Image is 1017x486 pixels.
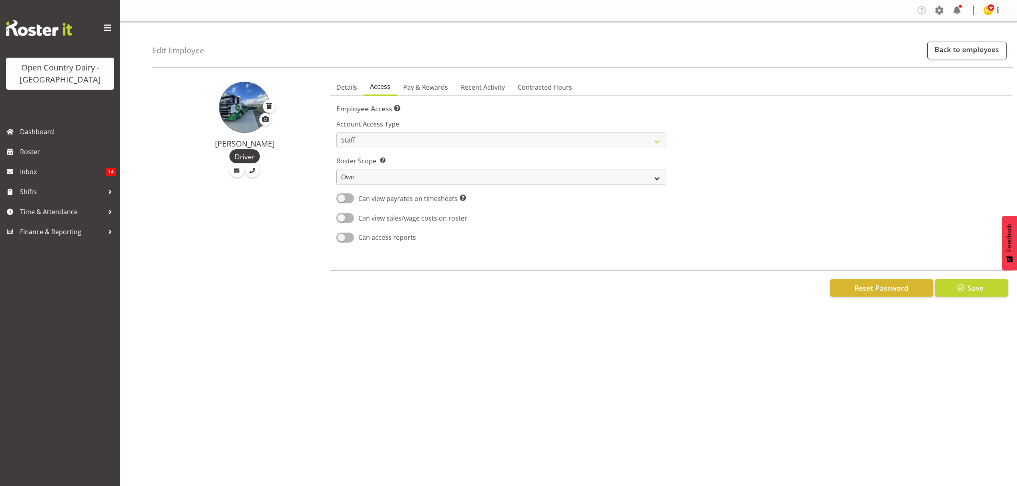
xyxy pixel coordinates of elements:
[854,283,908,293] span: Reset Password
[20,206,104,218] span: Time & Attendance
[1002,216,1017,270] button: Feedback - Show survey
[20,126,116,138] span: Dashboard
[336,104,1006,113] h5: Employee Access
[20,226,104,238] span: Finance & Reporting
[370,82,390,91] span: Access
[968,283,983,293] span: Save
[20,166,106,178] span: Inbox
[230,163,244,177] a: Email Employee
[235,151,255,162] span: Driver
[461,82,505,92] span: Recent Activity
[927,42,1007,59] a: Back to employees
[106,168,116,176] span: 14
[336,119,666,129] label: Account Access Type
[245,163,259,177] a: Call Employee
[20,186,104,198] span: Shifts
[354,213,467,223] span: Can view sales/wage costs on roster
[169,139,320,148] h4: [PERSON_NAME]
[20,146,116,158] span: Roster
[152,46,204,55] h4: Edit Employee
[518,82,572,92] span: Contracted Hours
[1006,224,1013,252] span: Feedback
[6,20,72,36] img: Rosterit website logo
[336,156,666,166] label: Roster Scope
[14,62,106,86] div: Open Country Dairy - [GEOGRAPHIC_DATA]
[354,194,466,203] span: Can view payrates on timesheets
[219,82,270,133] img: vishal-vadadoriya3d788394e56bb8a58b897f3ff52a56af.png
[354,233,416,242] span: Can access reports
[935,279,1008,297] button: Save
[336,82,357,92] span: Details
[403,82,448,92] span: Pay & Rewards
[830,279,933,297] button: Reset Password
[983,6,993,15] img: milk-reception-awarua7542.jpg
